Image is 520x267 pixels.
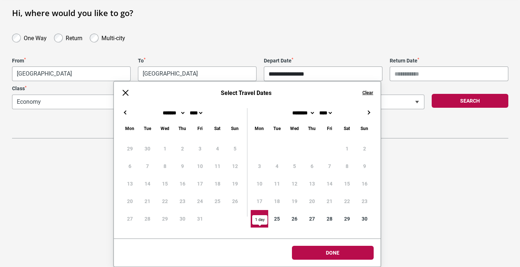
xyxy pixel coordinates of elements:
[338,210,356,228] div: 29
[251,210,268,228] div: 24
[286,124,303,133] div: Wednesday
[137,89,355,96] h6: Select Travel Dates
[362,89,373,96] button: Clear
[338,124,356,133] div: Saturday
[356,210,373,228] div: 30
[12,8,508,18] h1: Hi, where would you like to go?
[138,66,257,81] span: Ho Chi Minh City, Vietnam
[390,58,508,64] label: Return Date
[101,33,125,42] label: Multi-city
[321,210,338,228] div: 28
[321,124,338,133] div: Friday
[156,124,174,133] div: Wednesday
[138,58,257,64] label: To
[365,108,373,117] button: →
[121,108,130,117] button: ←
[264,58,382,64] label: Depart Date
[303,124,321,133] div: Thursday
[12,85,215,92] label: Class
[12,95,214,109] span: Economy
[286,210,303,228] div: 26
[251,124,268,133] div: Monday
[292,246,374,260] button: Done
[139,124,156,133] div: Tuesday
[191,124,209,133] div: Friday
[138,67,256,81] span: Ho Chi Minh City, Vietnam
[209,124,226,133] div: Saturday
[174,124,191,133] div: Thursday
[268,210,286,228] div: 25
[12,66,131,81] span: Melbourne, Australia
[226,124,244,133] div: Sunday
[121,124,139,133] div: Monday
[24,33,47,42] label: One Way
[303,210,321,228] div: 27
[12,95,215,109] span: Economy
[12,67,130,81] span: Melbourne, Australia
[432,94,508,108] button: Search
[268,124,286,133] div: Tuesday
[66,33,82,42] label: Return
[356,124,373,133] div: Sunday
[12,58,131,64] label: From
